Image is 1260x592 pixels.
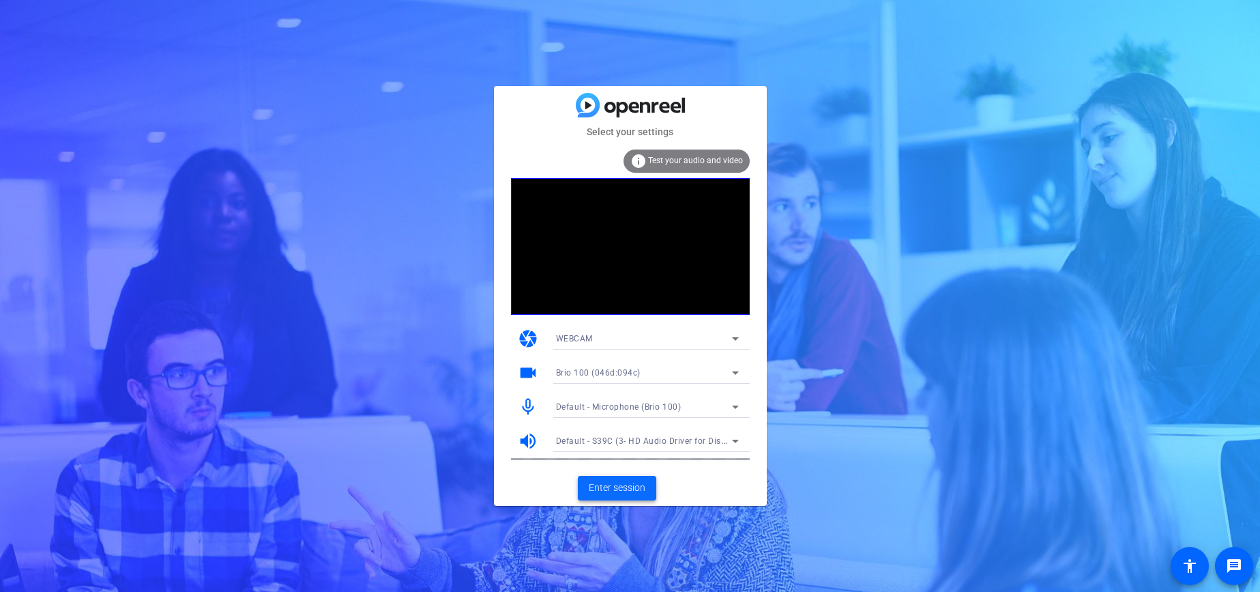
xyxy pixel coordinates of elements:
[1226,558,1242,574] mat-icon: message
[1182,558,1198,574] mat-icon: accessibility
[578,476,656,501] button: Enter session
[556,334,593,343] span: WEBCAM
[630,153,647,169] mat-icon: info
[518,363,538,383] mat-icon: videocam
[518,431,538,451] mat-icon: volume_up
[494,124,767,139] mat-card-subtitle: Select your settings
[648,156,743,165] span: Test your audio and video
[576,93,685,117] img: blue-gradient.svg
[556,368,641,378] span: Brio 100 (046d:094c)
[556,402,682,412] span: Default - Microphone (Brio 100)
[556,435,767,446] span: Default - S39C (3- HD Audio Driver for Display Audio)
[589,481,645,495] span: Enter session
[518,397,538,417] mat-icon: mic_none
[518,328,538,349] mat-icon: camera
